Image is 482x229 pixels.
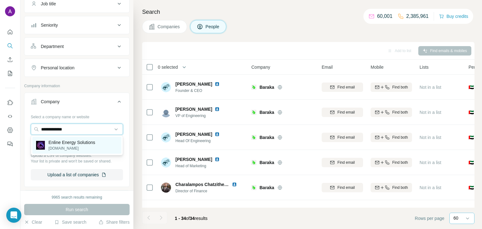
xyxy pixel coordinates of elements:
[31,112,123,120] div: Select a company name or website
[41,22,58,28] div: Seniority
[175,106,212,112] span: [PERSON_NAME]
[392,109,408,115] span: Find both
[469,184,474,191] span: 🇦🇪
[260,184,274,191] span: Baraka
[251,85,256,90] img: Logo of Baraka
[31,158,123,164] p: Your list is private and won't be saved or shared.
[260,159,274,166] span: Baraka
[158,64,178,70] span: 0 selected
[215,207,220,212] img: LinkedIn logo
[251,64,270,70] span: Company
[371,64,383,70] span: Mobile
[186,216,190,221] span: of
[49,146,95,151] p: [DOMAIN_NAME]
[161,107,171,117] img: Avatar
[337,84,355,90] span: Find email
[175,156,212,162] span: [PERSON_NAME]
[469,134,474,141] span: 🇦🇪
[142,8,474,16] h4: Search
[337,160,355,165] span: Find email
[251,135,256,140] img: Logo of Baraka
[41,43,64,50] div: Department
[215,82,220,87] img: LinkedIn logo
[415,215,444,221] span: Rows per page
[232,182,237,187] img: LinkedIn logo
[24,219,42,225] button: Clear
[420,64,429,70] span: Lists
[337,135,355,140] span: Find email
[215,107,220,112] img: LinkedIn logo
[420,135,441,140] span: Not in a list
[175,88,227,93] span: Founder & CEO
[371,83,412,92] button: Find both
[322,83,363,92] button: Find email
[322,133,363,142] button: Find email
[161,208,171,218] img: Avatar
[406,13,429,20] p: 2,385,961
[206,24,220,30] span: People
[5,26,15,38] button: Quick start
[5,111,15,122] button: Use Surfe API
[5,54,15,65] button: Enrich CSV
[337,185,355,190] span: Find email
[175,216,207,221] span: results
[469,84,474,90] span: 🇦🇪
[6,208,21,223] div: Open Intercom Messenger
[175,216,186,221] span: 1 - 34
[175,131,212,137] span: [PERSON_NAME]
[24,94,129,112] button: Company
[175,81,212,87] span: [PERSON_NAME]
[41,1,56,7] div: Job title
[31,153,123,158] p: Upload a CSV of company websites.
[190,216,195,221] span: 34
[469,109,474,115] span: 🇦🇪
[322,158,363,167] button: Find email
[371,108,412,117] button: Find both
[322,183,363,192] button: Find email
[5,97,15,108] button: Use Surfe on LinkedIn
[158,24,180,30] span: Companies
[377,13,393,20] p: 60,001
[41,65,74,71] div: Personal location
[175,182,241,187] span: Charalampos Chatzitheodosiou
[5,125,15,136] button: Dashboard
[371,158,412,167] button: Find both
[260,134,274,141] span: Baraka
[31,169,123,180] button: Upload a list of companies
[52,194,102,200] div: 9965 search results remaining
[24,60,129,75] button: Personal location
[5,40,15,51] button: Search
[420,185,441,190] span: Not in a list
[36,141,45,150] img: Enline Energy Solutions
[260,109,274,115] span: Baraka
[175,163,227,169] span: Head of Marketing
[420,160,441,165] span: Not in a list
[5,138,15,150] button: Feedback
[420,110,441,115] span: Not in a list
[322,108,363,117] button: Find email
[175,113,227,119] span: VP of Engineering
[24,39,129,54] button: Department
[392,185,408,190] span: Find both
[161,82,171,92] img: Avatar
[260,84,274,90] span: Baraka
[322,64,333,70] span: Email
[49,139,95,146] p: Enline Energy Solutions
[469,159,474,166] span: 🇦🇪
[251,160,256,165] img: Logo of Baraka
[371,183,412,192] button: Find both
[371,133,412,142] button: Find both
[5,68,15,79] button: My lists
[337,109,355,115] span: Find email
[420,85,441,90] span: Not in a list
[439,12,468,21] button: Buy credits
[453,215,458,221] p: 60
[5,6,15,16] img: Avatar
[161,132,171,142] img: Avatar
[54,219,86,225] button: Save search
[41,99,60,105] div: Company
[392,84,408,90] span: Find both
[99,219,130,225] button: Share filters
[392,160,408,165] span: Find both
[251,185,256,190] img: Logo of Baraka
